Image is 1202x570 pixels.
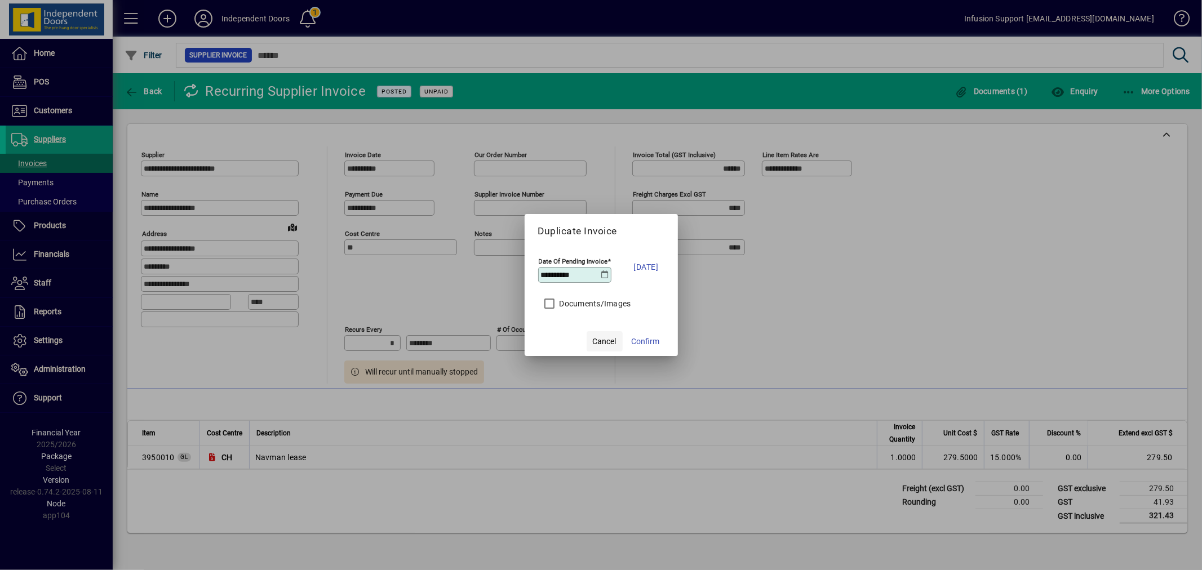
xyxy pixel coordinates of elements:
label: Documents/Images [557,298,631,309]
span: Cancel [593,336,616,348]
mat-label: Date Of Pending Invoice [539,257,608,265]
button: Cancel [587,331,623,351]
h5: Duplicate Invoice [538,225,664,237]
button: [DATE] [628,253,664,281]
span: [DATE] [634,260,659,274]
button: Confirm [627,331,664,351]
span: Confirm [632,336,660,348]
